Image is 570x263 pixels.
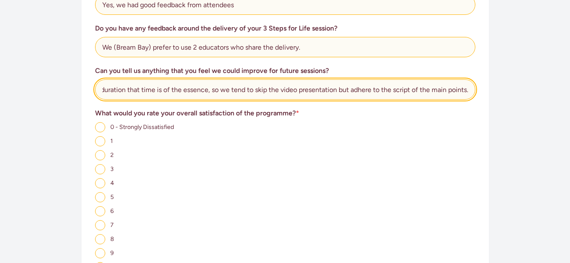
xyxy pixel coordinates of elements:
[95,136,105,146] input: 1
[95,192,105,202] input: 5
[95,248,105,258] input: 9
[95,66,475,76] h3: Can you tell us anything that you feel we could improve for future sessions?
[95,122,105,132] input: 0 - Strongly Dissatisfied
[95,206,105,216] input: 6
[95,150,105,160] input: 2
[110,165,114,173] span: 3
[95,178,105,188] input: 4
[110,137,113,145] span: 1
[110,207,114,215] span: 6
[110,193,114,201] span: 5
[110,249,114,257] span: 9
[95,108,475,118] h3: What would you rate your overall satisfaction of the programme?
[110,151,114,159] span: 2
[110,235,114,243] span: 8
[110,221,114,229] span: 7
[110,123,174,131] span: 0 - Strongly Dissatisfied
[95,164,105,174] input: 3
[95,23,475,34] h3: Do you have any feedback around the delivery of your 3 Steps for Life session?
[95,220,105,230] input: 7
[95,234,105,244] input: 8
[110,179,114,187] span: 4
